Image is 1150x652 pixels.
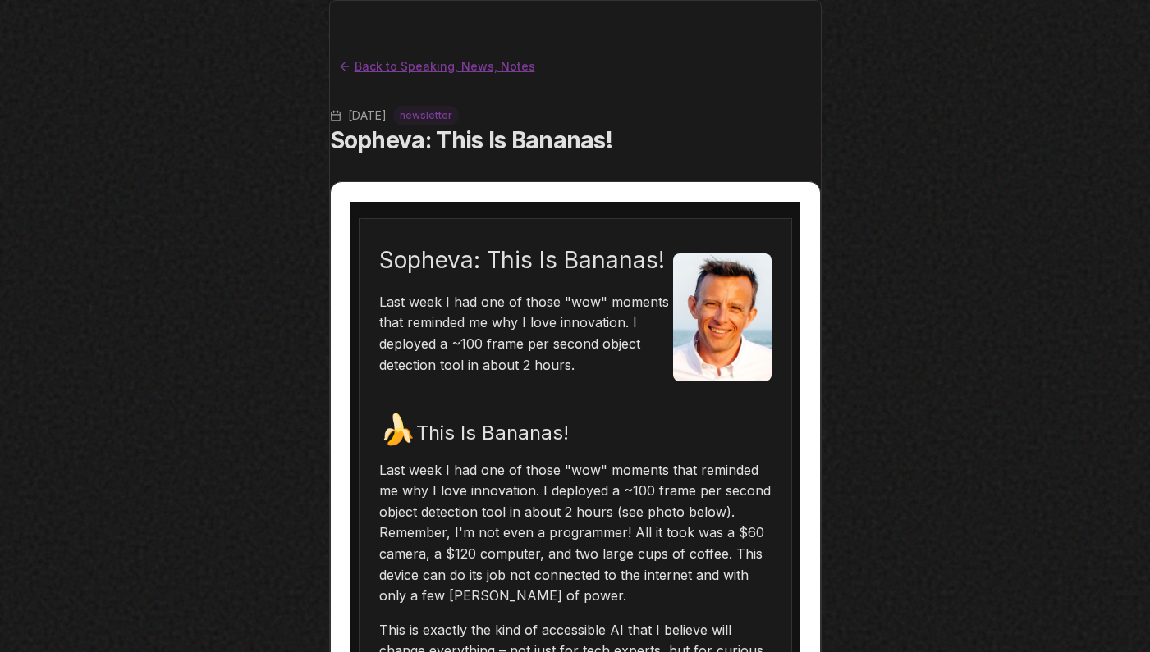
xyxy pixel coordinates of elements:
h2: This Is Bananas! [379,408,772,449]
a: Back to Speaking, News, Notes [330,53,543,80]
span: Back to Speaking, News, Notes [355,58,535,75]
time: [DATE] [348,107,387,124]
img: Rob Wray [673,253,772,381]
p: Last week I had one of those "wow" moments that reminded me why I love innovation. I deployed a ~... [379,460,772,607]
span: 🍌 [379,411,416,447]
h1: Sopheva: This Is Bananas! [379,245,673,275]
span: newsletter [393,106,459,125]
p: Last week I had one of those "wow" moments that reminded me why I love innovation. I deployed a ~... [379,292,673,376]
h1: Sopheva: This Is Bananas! [330,125,821,155]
